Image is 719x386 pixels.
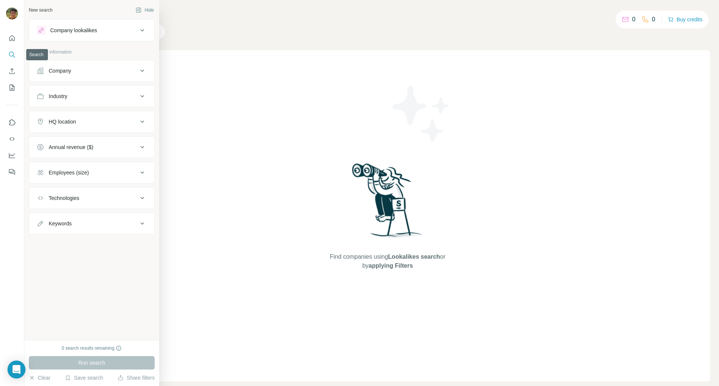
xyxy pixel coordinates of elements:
button: Industry [29,87,154,105]
button: Keywords [29,215,154,232]
div: Company [49,67,71,75]
div: Employees (size) [49,169,89,176]
span: Lookalikes search [388,253,440,260]
div: Technologies [49,194,79,202]
h4: Search [65,9,710,19]
button: Dashboard [6,149,18,162]
img: Surfe Illustration - Woman searching with binoculars [349,161,427,245]
button: Technologies [29,189,154,207]
button: Clear [29,374,50,382]
button: Search [6,48,18,61]
button: Quick start [6,31,18,45]
span: applying Filters [368,262,413,269]
img: Surfe Illustration - Stars [388,80,455,148]
button: HQ location [29,113,154,131]
button: Employees (size) [29,164,154,182]
button: Company lookalikes [29,21,154,39]
button: My lists [6,81,18,94]
p: 0 [632,15,635,24]
p: 0 [652,15,655,24]
div: New search [29,7,52,13]
button: Hide [130,4,159,16]
button: Enrich CSV [6,64,18,78]
button: Use Surfe on LinkedIn [6,116,18,129]
div: Annual revenue ($) [49,143,93,151]
button: Share filters [118,374,155,382]
div: Industry [49,92,67,100]
img: Avatar [6,7,18,19]
div: HQ location [49,118,76,125]
div: Keywords [49,220,72,227]
div: 0 search results remaining [62,345,122,352]
button: Annual revenue ($) [29,138,154,156]
button: Company [29,62,154,80]
div: Open Intercom Messenger [7,361,25,379]
button: Save search [65,374,103,382]
span: Find companies using or by [328,252,448,270]
button: Buy credits [668,14,703,25]
p: Company information [29,49,155,55]
div: Company lookalikes [50,27,97,34]
button: Feedback [6,165,18,179]
button: Use Surfe API [6,132,18,146]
